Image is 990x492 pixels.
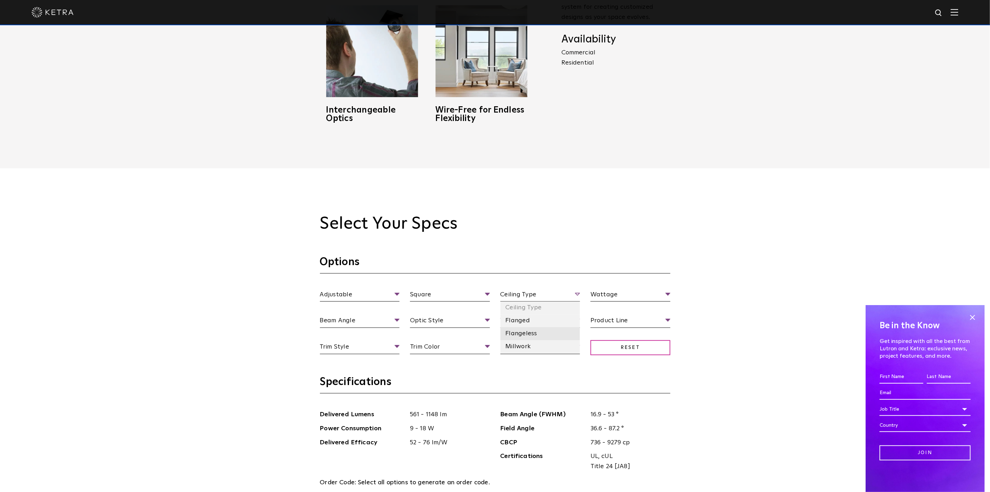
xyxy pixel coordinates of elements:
[880,319,971,332] h4: Be in the Know
[436,106,527,123] h3: Wire-Free for Endless Flexibility
[500,341,580,353] li: Millwork
[880,370,923,384] input: First Name
[562,33,670,46] h4: Availability
[585,424,670,434] span: 36.6 - 87.2 °
[500,290,580,302] span: Ceiling Type
[590,461,665,472] span: Title 24 [JA8]
[500,438,586,448] span: CBCP
[500,328,580,341] li: Flangeless
[880,445,971,460] input: Join
[320,410,405,420] span: Delivered Lumens
[405,424,490,434] span: 9 - 18 W
[320,375,670,393] h3: Specifications
[320,438,405,448] span: Delivered Efficacy
[320,214,670,234] h2: Select Your Specs
[32,7,74,18] img: ketra-logo-2019-white
[880,419,971,432] div: Country
[951,9,958,15] img: Hamburger%20Nav.svg
[585,438,670,448] span: 736 - 9279 cp
[410,316,490,328] span: Optic Style
[880,338,971,359] p: Get inspired with all the best from Lutron and Ketra: exclusive news, project features, and more.
[326,106,418,123] h3: Interchangeable Optics
[320,316,400,328] span: Beam Angle
[590,316,670,328] span: Product Line
[590,290,670,302] span: Wattage
[500,302,580,315] li: Ceiling Type
[410,290,490,302] span: Square
[927,370,971,384] input: Last Name
[500,451,586,472] span: Certifications
[405,438,490,448] span: 52 - 76 lm/W
[880,403,971,416] div: Job Title
[436,5,527,97] img: D3_WV_Bedroom
[500,424,586,434] span: Field Angle
[320,479,356,486] span: Order Code:
[590,340,670,355] span: Reset
[562,48,670,68] p: Commercial Residential
[410,342,490,354] span: Trim Color
[935,9,943,18] img: search icon
[326,5,418,97] img: D3_OpticSwap
[880,386,971,400] input: Email
[590,451,665,461] span: UL, cUL
[585,410,670,420] span: 16.9 - 53 °
[320,290,400,302] span: Adjustable
[500,410,586,420] span: Beam Angle (FWHM)
[320,424,405,434] span: Power Consumption
[320,342,400,354] span: Trim Style
[500,315,580,328] li: Flanged
[358,479,490,486] span: Select all options to generate an order code.
[320,255,670,274] h3: Options
[405,410,490,420] span: 561 - 1148 lm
